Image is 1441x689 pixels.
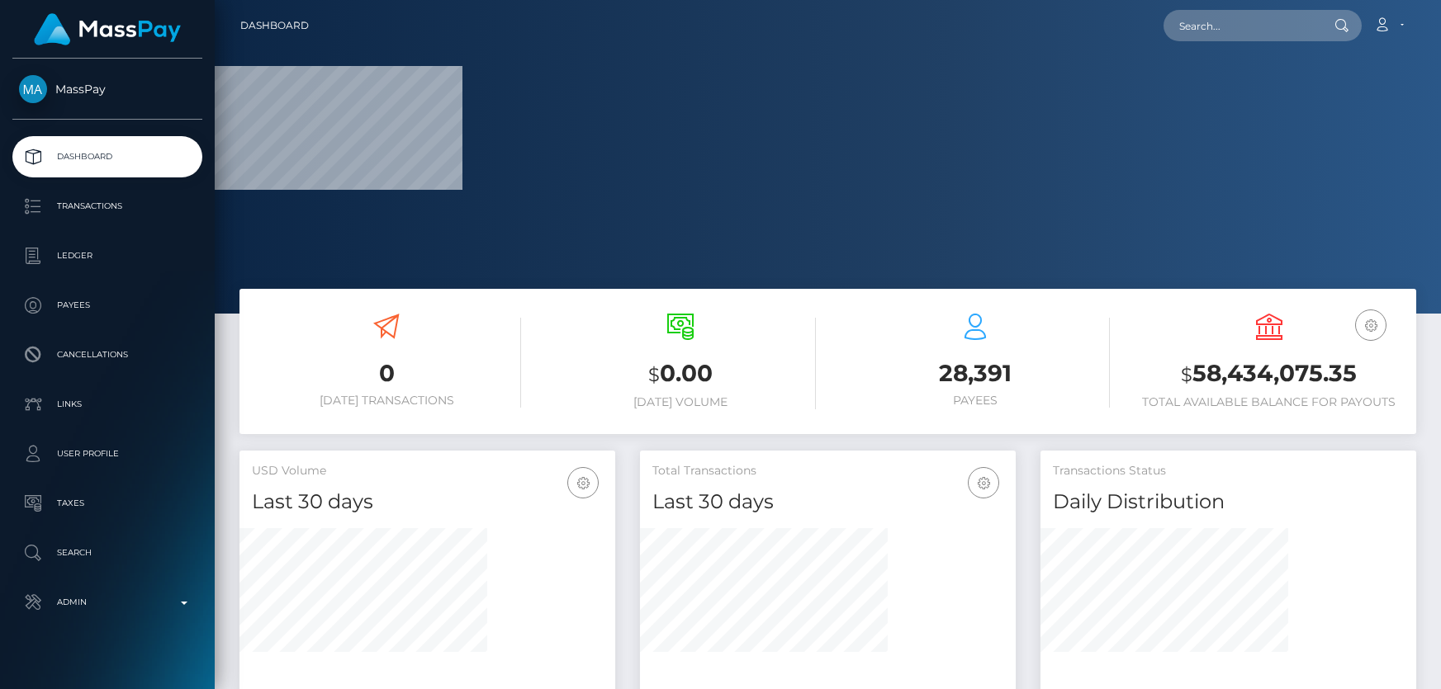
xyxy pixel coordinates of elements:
[652,463,1003,479] h5: Total Transactions
[12,186,202,227] a: Transactions
[12,483,202,524] a: Taxes
[12,433,202,474] a: User Profile
[12,285,202,326] a: Payees
[12,82,202,97] span: MassPay
[252,357,521,389] h3: 0
[546,395,815,409] h6: [DATE] Volume
[19,392,196,417] p: Links
[12,384,202,425] a: Links
[1053,488,1404,517] h4: Daily Distribution
[12,532,202,573] a: Search
[12,136,202,177] a: Dashboard
[1135,395,1404,409] h6: Total Available Balance for Payouts
[546,357,815,391] h3: 0.00
[1053,463,1404,479] h5: Transactions Status
[841,357,1110,389] h3: 28,391
[12,582,202,623] a: Admin
[12,334,202,375] a: Cancellations
[841,394,1110,408] h6: Payees
[1164,10,1319,41] input: Search...
[19,441,196,466] p: User Profile
[1181,363,1192,386] small: $
[19,194,196,219] p: Transactions
[1135,357,1404,391] h3: 58,434,075.35
[19,491,196,516] p: Taxes
[12,235,202,276] a: Ledger
[252,394,521,408] h6: [DATE] Transactions
[652,488,1003,517] h4: Last 30 days
[34,13,181,45] img: MassPay Logo
[19,342,196,367] p: Cancellations
[648,363,660,386] small: $
[19,540,196,565] p: Search
[19,590,196,615] p: Admin
[252,463,603,479] h5: USD Volume
[252,488,603,517] h4: Last 30 days
[19,243,196,268] p: Ledger
[19,75,47,103] img: MassPay
[19,293,196,318] p: Payees
[240,8,309,43] a: Dashboard
[19,144,196,169] p: Dashboard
